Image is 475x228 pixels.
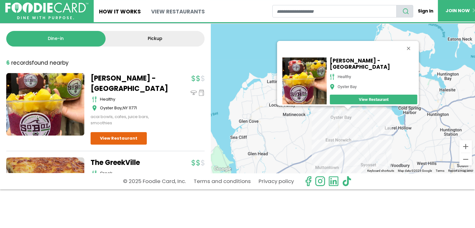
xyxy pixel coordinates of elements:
[106,31,205,47] a: Pickup
[330,94,417,104] a: View Restaurant
[398,169,432,172] span: Map data ©2025 Google
[330,83,334,90] img: map_icon.png
[303,176,314,186] svg: check us out on facebook
[338,74,351,79] div: healthy
[100,170,169,176] div: greek
[436,169,444,172] a: Terms
[459,140,472,153] button: Zoom in
[396,5,413,17] button: search
[282,57,327,104] img: 790A7429-5292-FC9D-EED6-BE1023E436C7.jpg
[6,59,69,67] div: found nearby
[129,105,137,111] span: 11771
[6,31,106,47] a: Dine-in
[212,165,233,173] img: Google
[91,157,169,168] a: The GreekVille
[123,105,128,111] span: NY
[91,114,169,126] div: acai bowls, cafes, juice bars, smoothies
[100,96,169,102] div: healthy
[448,169,473,172] a: Report a map error
[198,90,205,96] img: pickup_icon.svg
[92,170,97,176] img: cutlery_icon.svg
[259,176,294,187] a: Privacy policy
[328,176,339,186] img: linkedin.svg
[330,73,334,80] img: cutlery_icon.png
[338,84,357,89] div: Oyster Bay
[11,59,32,67] span: records
[330,57,417,70] h5: [PERSON_NAME] - [GEOGRAPHIC_DATA]
[6,59,10,67] strong: 6
[92,105,97,111] img: map_icon.svg
[272,5,397,17] input: restaurant search
[212,165,233,173] a: Open this area in Google Maps (opens a new window)
[91,73,169,94] a: [PERSON_NAME] - [GEOGRAPHIC_DATA]
[92,96,97,102] img: cutlery_icon.svg
[194,176,251,187] a: Terms and conditions
[342,176,352,186] img: tiktok.svg
[367,169,394,173] button: Keyboard shortcuts
[190,90,197,96] img: dinein_icon.svg
[123,176,186,187] p: © 2025 Foodie Card, Inc.
[401,41,416,56] button: Close
[5,2,88,19] img: FoodieCard; Eat, Drink, Save, Donate
[91,132,147,145] a: View Restaurant
[459,153,472,166] button: Zoom out
[100,105,122,111] span: Oyster Bay
[100,105,169,111] div: ,
[413,5,438,17] a: Sign In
